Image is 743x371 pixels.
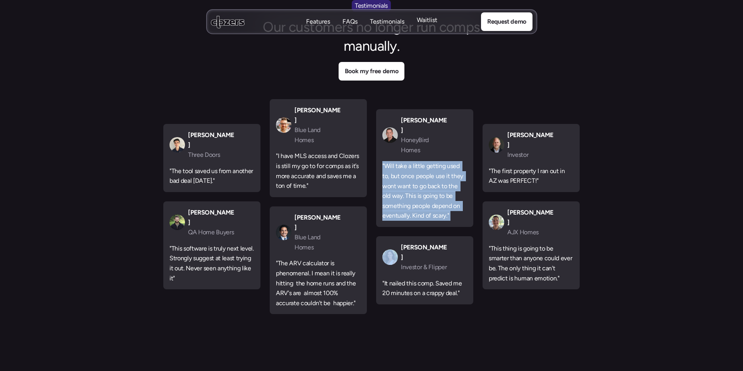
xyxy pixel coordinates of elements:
p: Testimonials [370,26,404,34]
p: Blue Land Homes [294,125,341,145]
p: FAQs [342,26,358,34]
p: [PERSON_NAME] [294,105,341,125]
p: "The first property I ran out in AZ was PERFECT!" [489,166,574,185]
p: [PERSON_NAME] [507,130,554,150]
a: FAQsFAQs [342,17,358,26]
p: Investor [507,150,554,160]
p: Book my free demo [345,66,399,76]
p: Features [306,26,330,34]
p: "Will take a little getting used to, but once people use it they wont want to go back to the old ... [382,161,467,221]
h2: Our customers no longer run comps manually. [240,18,503,56]
p: "This software is truly next level. Strongly suggest at least trying it out. Never seen anything ... [169,243,254,283]
p: Request demo [487,17,526,27]
p: "The ARV calculator is phenomenal. I mean it is really hitting the home runs and the ARV's are al... [276,258,361,308]
p: Testimonials [370,17,404,26]
a: FeaturesFeatures [306,17,330,26]
p: [PERSON_NAME] [188,130,235,150]
p: AJX Homes [507,227,554,237]
p: "I have MLS access and Clozers is still my go to for comps as it’s more accurate and saves me a t... [276,151,361,191]
a: Book my free demo [339,62,405,81]
p: "This thing is going to be smarter than anyone could ever be. The only thing it can't predict is ... [489,243,574,283]
a: WaitlistWaitlist [417,17,437,26]
a: Request demo [481,12,532,31]
p: [PERSON_NAME] [401,242,447,262]
p: Waitlist [417,15,437,24]
p: Blue Land Homes [294,232,341,252]
p: [PERSON_NAME] [401,115,447,135]
p: [PERSON_NAME] [188,208,235,227]
p: Investor & Flipper [401,262,447,272]
p: "It nailed this comp. Saved me 20 minutes on a crappy deal." [382,278,467,298]
p: Waitlist [417,24,437,33]
p: "The tool saved us from another bad deal [DATE]." [169,166,254,185]
p: QA Home Buyers [188,227,235,237]
p: Three Doors [188,150,235,160]
p: [PERSON_NAME] [507,208,554,227]
p: Features [306,17,330,26]
p: [PERSON_NAME] [294,212,341,232]
p: HoneyBird Homes [401,135,447,155]
a: TestimonialsTestimonials [370,17,404,26]
p: FAQs [342,17,358,26]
